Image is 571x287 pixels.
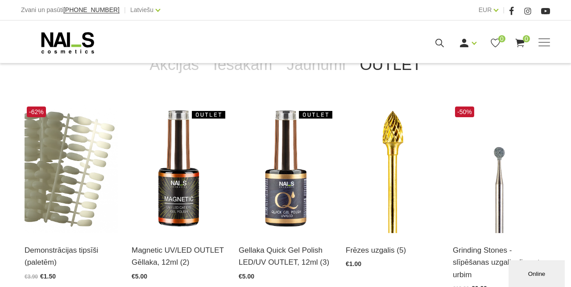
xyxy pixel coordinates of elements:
[21,4,120,16] div: Zvani un pasūti
[132,244,225,268] a: Magnetic UV/LED OUTLET Gēllaka, 12ml (2)
[132,104,225,233] img: Ilgnoturīga gellaka, kas sastāv no metāla mikrodaļiņām, kuras īpaša magnēta ietekmē var pārvērst ...
[206,47,279,82] a: Iesakām
[27,107,46,117] span: -62%
[490,37,501,49] a: 0
[353,47,429,82] a: OUTLET
[25,274,38,280] span: €3.90
[25,244,118,268] a: Demonstrācijas tipsīši (paletēm)
[239,273,254,280] span: €5.00
[455,107,474,117] span: -50%
[142,47,206,82] a: Akcijas
[453,104,546,233] img: Description
[25,104,118,233] img: Paredzēti nagu dizainu un krāsu paraugu izveidei. Ērti lietojami, lai organizētu gēllaku vai nagu...
[130,4,153,15] a: Latviešu
[509,258,567,287] iframe: chat widget
[239,244,332,268] a: Gellaka Quick Gel Polish LED/UV OUTLET, 12ml (3)
[453,244,546,281] a: Grinding Stones - slīpēšanas uzgalis dimanta urbim
[346,244,439,256] a: Frēzes uzgalis (5)
[63,6,120,13] span: [PHONE_NUMBER]
[63,7,120,13] a: [PHONE_NUMBER]
[479,4,492,15] a: EUR
[239,104,332,233] img: Ātri, ērti un vienkārši!Intensīvi pigmentēta gellaka, kas perfekti klājas arī vienā slānī, tādā v...
[503,4,505,16] span: |
[124,4,126,16] span: |
[132,273,147,280] span: €5.00
[523,35,530,42] span: 0
[40,273,56,280] span: €1.50
[346,104,439,233] img: Dažādu veidu frēžu uzgaļiKomplektācija - 1 gabSmilšapapīra freēžu uzgaļi - 10gab...
[498,35,505,42] span: 0
[514,37,525,49] a: 0
[279,47,352,82] a: Jaunumi
[346,260,361,267] span: €1.00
